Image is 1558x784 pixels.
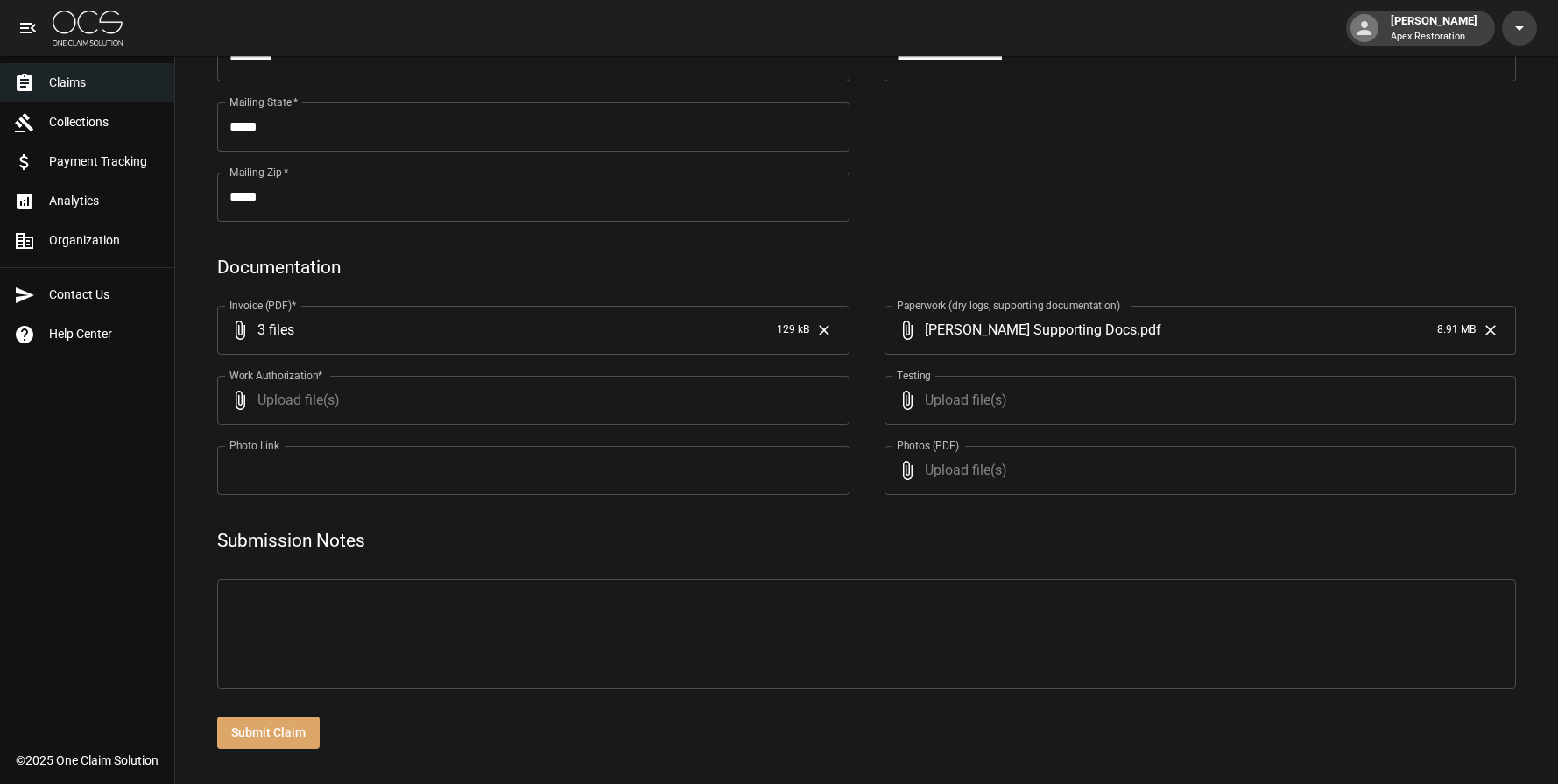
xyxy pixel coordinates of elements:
label: Mailing State [229,95,298,109]
button: Submit Claim [217,717,320,749]
span: Claims [49,74,160,92]
label: Work Authorization* [229,368,323,383]
span: Collections [49,113,160,131]
button: Clear [1477,317,1504,343]
span: . pdf [1137,320,1161,340]
span: Help Center [49,325,160,343]
p: Apex Restoration [1391,30,1477,45]
button: Clear [811,317,837,343]
span: Contact Us [49,286,160,304]
label: Mailing Zip [229,165,289,180]
label: Testing [897,368,931,383]
button: open drawer [11,11,46,46]
span: Analytics [49,192,160,210]
label: Paperwork (dry logs, supporting documentation) [897,298,1120,313]
div: [PERSON_NAME] [1384,12,1484,44]
span: Upload file(s) [925,376,1470,425]
span: 129 kB [777,321,809,339]
span: Payment Tracking [49,152,160,171]
span: [PERSON_NAME] Supporting Docs [925,320,1137,340]
span: Upload file(s) [925,446,1470,495]
label: Photo Link [229,438,279,453]
div: © 2025 One Claim Solution [16,752,159,769]
label: Photos (PDF) [897,438,959,453]
span: Upload file(s) [257,376,802,425]
label: Invoice (PDF)* [229,298,297,313]
span: 8.91 MB [1437,321,1476,339]
span: 3 files [257,306,770,355]
img: ocs-logo-white-transparent.png [53,11,123,46]
span: Organization [49,231,160,250]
